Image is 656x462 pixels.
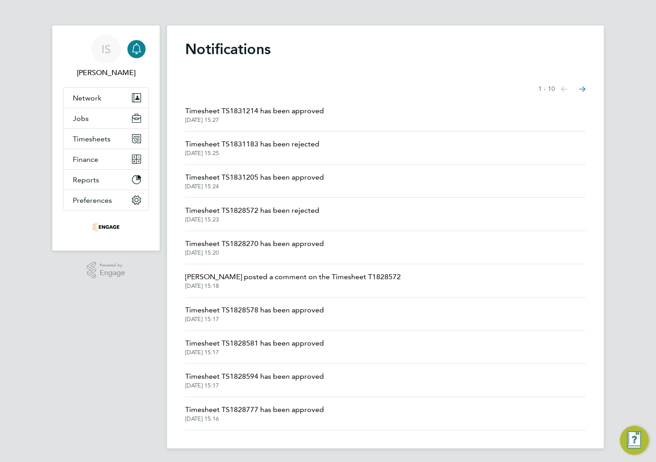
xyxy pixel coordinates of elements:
[63,35,149,78] a: IS[PERSON_NAME]
[63,220,149,234] a: Go to home page
[64,190,148,210] button: Preferences
[185,271,401,282] span: [PERSON_NAME] posted a comment on the Timesheet T1828572
[64,129,148,149] button: Timesheets
[100,269,125,277] span: Engage
[185,371,324,382] span: Timesheet TS1828594 has been approved
[185,305,324,323] a: Timesheet TS1828578 has been approved[DATE] 15:17
[185,238,324,256] a: Timesheet TS1828270 has been approved[DATE] 15:20
[185,139,319,150] span: Timesheet TS1831183 has been rejected
[538,80,585,98] nav: Select page of notifications list
[538,85,555,94] span: 1 - 10
[185,282,401,290] span: [DATE] 15:18
[73,155,98,164] span: Finance
[185,40,585,58] h1: Notifications
[620,426,649,455] button: Engage Resource Center
[185,271,401,290] a: [PERSON_NAME] posted a comment on the Timesheet T1828572[DATE] 15:18
[63,67,149,78] span: Ileana Salsano
[185,205,319,223] a: Timesheet TS1828572 has been rejected[DATE] 15:23
[87,261,126,279] a: Powered byEngage
[185,216,319,223] span: [DATE] 15:23
[185,349,324,356] span: [DATE] 15:17
[185,316,324,323] span: [DATE] 15:17
[73,135,111,143] span: Timesheets
[92,220,120,234] img: thebestconnection-logo-retina.png
[185,139,319,157] a: Timesheet TS1831183 has been rejected[DATE] 15:25
[185,116,324,124] span: [DATE] 15:27
[64,108,148,128] button: Jobs
[185,105,324,116] span: Timesheet TS1831214 has been approved
[185,205,319,216] span: Timesheet TS1828572 has been rejected
[73,114,89,123] span: Jobs
[185,338,324,349] span: Timesheet TS1828581 has been approved
[185,150,319,157] span: [DATE] 15:25
[185,105,324,124] a: Timesheet TS1831214 has been approved[DATE] 15:27
[185,238,324,249] span: Timesheet TS1828270 has been approved
[185,172,324,183] span: Timesheet TS1831205 has been approved
[64,88,148,108] button: Network
[64,149,148,169] button: Finance
[185,404,324,415] span: Timesheet TS1828777 has been approved
[73,176,99,184] span: Reports
[185,415,324,422] span: [DATE] 15:16
[101,43,111,55] span: IS
[52,25,160,251] nav: Main navigation
[64,170,148,190] button: Reports
[185,249,324,256] span: [DATE] 15:20
[185,305,324,316] span: Timesheet TS1828578 has been approved
[185,382,324,389] span: [DATE] 15:17
[185,183,324,190] span: [DATE] 15:24
[185,338,324,356] a: Timesheet TS1828581 has been approved[DATE] 15:17
[185,371,324,389] a: Timesheet TS1828594 has been approved[DATE] 15:17
[185,404,324,422] a: Timesheet TS1828777 has been approved[DATE] 15:16
[73,196,112,205] span: Preferences
[73,94,101,102] span: Network
[100,261,125,269] span: Powered by
[185,172,324,190] a: Timesheet TS1831205 has been approved[DATE] 15:24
